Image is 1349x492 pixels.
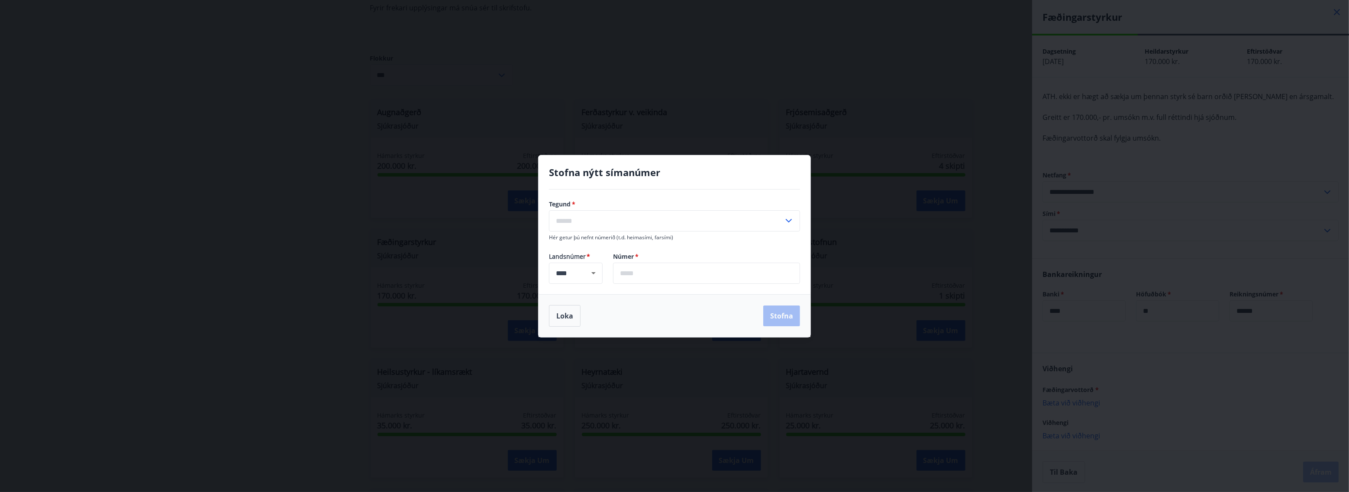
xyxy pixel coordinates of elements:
label: Númer [613,252,800,261]
button: Open [587,267,600,279]
button: Loka [549,305,581,327]
div: Númer [613,263,800,284]
span: Hér getur þú nefnt númerið (t.d. heimasími, farsími) [549,234,673,241]
label: Tegund [549,200,800,209]
span: Landsnúmer [549,252,603,261]
h4: Stofna nýtt símanúmer [549,166,800,179]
